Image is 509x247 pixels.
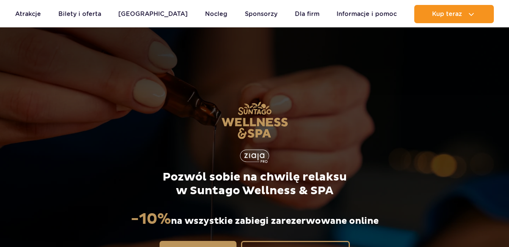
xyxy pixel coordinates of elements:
a: Informacje i pomoc [337,5,397,23]
a: Atrakcje [15,5,41,23]
p: Pozwól sobie na chwilę relaksu w Suntago Wellness & SPA [130,170,379,198]
button: Kup teraz [414,5,494,23]
img: Suntago Wellness & SPA [221,101,288,139]
a: Sponsorzy [245,5,277,23]
span: Kup teraz [432,11,462,17]
a: [GEOGRAPHIC_DATA] [118,5,188,23]
a: Nocleg [205,5,227,23]
p: na wszystkie zabiegi zarezerwowane online [131,210,379,229]
strong: -10% [131,210,171,229]
a: Dla firm [295,5,319,23]
a: Bilety i oferta [58,5,101,23]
